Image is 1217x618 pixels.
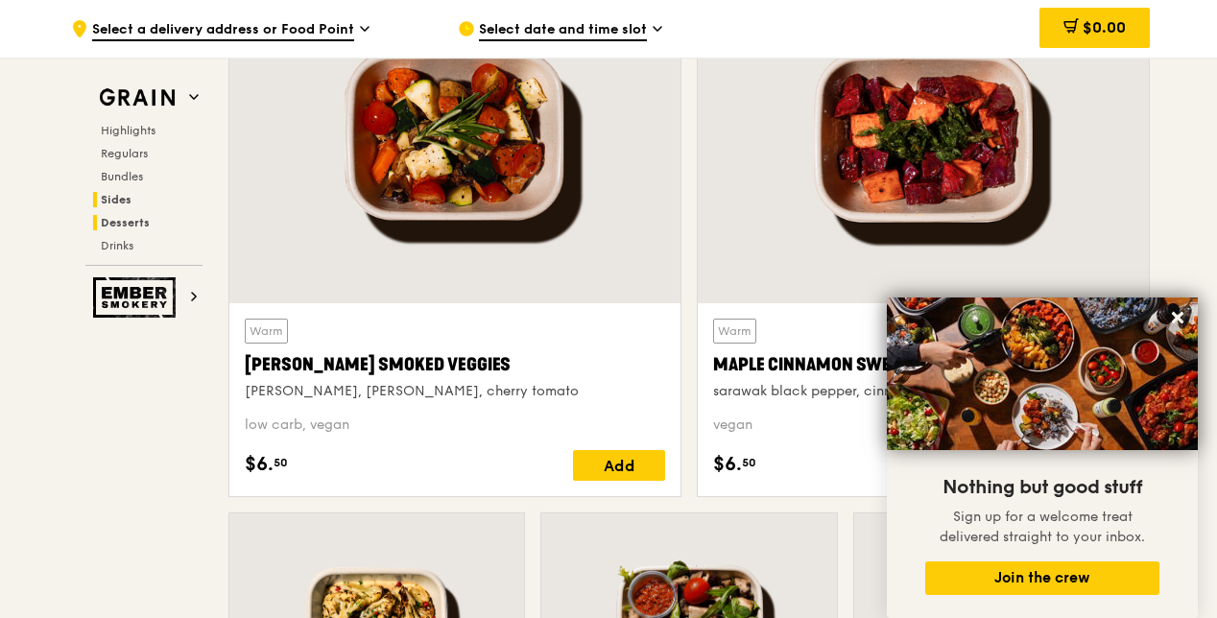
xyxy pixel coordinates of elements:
[479,20,647,41] span: Select date and time slot
[1083,18,1126,36] span: $0.00
[93,81,181,115] img: Grain web logo
[245,351,665,378] div: [PERSON_NAME] Smoked Veggies
[101,147,148,160] span: Regulars
[713,351,1133,378] div: Maple Cinnamon Sweet Potato
[1162,302,1193,333] button: Close
[713,382,1133,401] div: sarawak black pepper, cinnamon-infused maple syrup, kale
[274,455,288,470] span: 50
[92,20,354,41] span: Select a delivery address or Food Point
[101,216,150,229] span: Desserts
[245,319,288,344] div: Warm
[943,476,1142,499] span: Nothing but good stuff
[101,239,133,252] span: Drinks
[245,416,665,435] div: low carb, vegan
[925,561,1159,595] button: Join the crew
[887,297,1198,450] img: DSC07876-Edit02-Large.jpeg
[245,450,274,479] span: $6.
[573,450,665,481] div: Add
[713,450,742,479] span: $6.
[742,455,756,470] span: 50
[101,193,131,206] span: Sides
[93,277,181,318] img: Ember Smokery web logo
[713,319,756,344] div: Warm
[101,124,155,137] span: Highlights
[101,170,143,183] span: Bundles
[713,416,1133,435] div: vegan
[940,509,1145,545] span: Sign up for a welcome treat delivered straight to your inbox.
[245,382,665,401] div: [PERSON_NAME], [PERSON_NAME], cherry tomato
